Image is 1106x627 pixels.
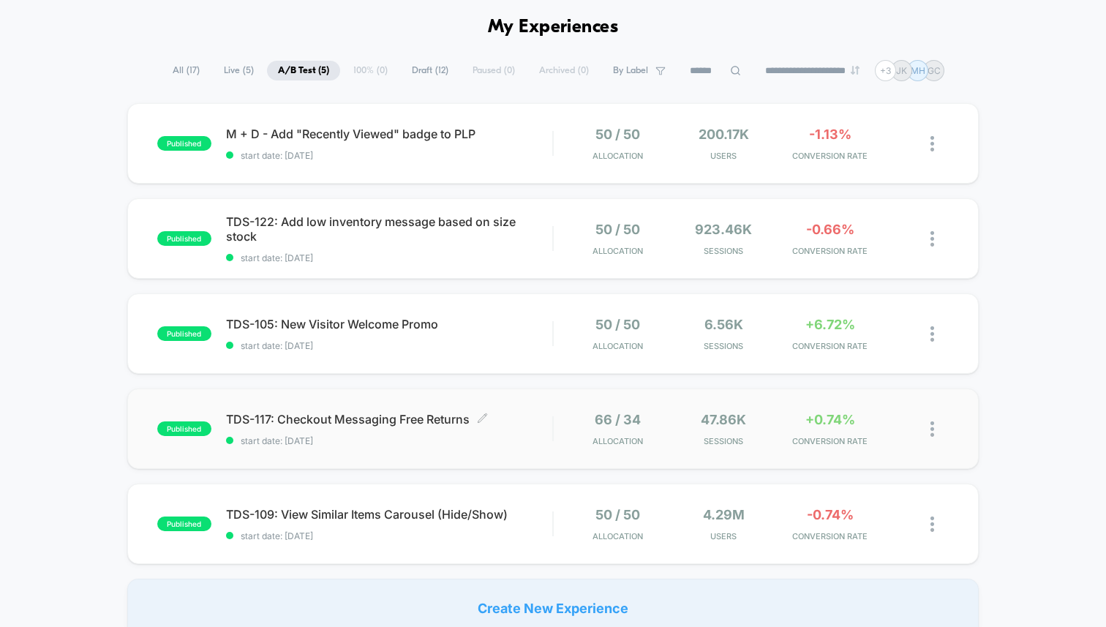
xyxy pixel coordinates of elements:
span: published [157,326,211,341]
span: Allocation [592,531,643,541]
span: TDS-105: New Visitor Welcome Promo [226,317,552,331]
span: start date: [DATE] [226,252,552,263]
span: Allocation [592,436,643,446]
p: MH [911,65,925,76]
span: Live ( 5 ) [213,61,265,80]
span: -1.13% [809,127,851,142]
span: 50 / 50 [595,317,640,332]
span: Sessions [674,341,773,351]
span: Allocation [592,341,643,351]
span: Allocation [592,151,643,161]
span: 47.86k [701,412,746,427]
span: CONVERSION RATE [780,531,879,541]
img: close [930,231,934,247]
span: 923.46k [695,222,752,237]
span: By Label [613,65,648,76]
span: -0.74% [807,507,854,522]
span: start date: [DATE] [226,530,552,541]
span: TDS-122: Add low inventory message based on size stock [226,214,552,244]
img: close [930,517,934,532]
span: CONVERSION RATE [780,246,879,256]
p: JK [896,65,907,76]
div: + 3 [875,60,896,81]
span: +0.74% [805,412,855,427]
span: Users [674,151,773,161]
span: start date: [DATE] [226,340,552,351]
span: All ( 17 ) [162,61,211,80]
span: start date: [DATE] [226,150,552,161]
span: published [157,231,211,246]
span: 66 / 34 [595,412,641,427]
span: A/B Test ( 5 ) [267,61,340,80]
span: M + D - Add "Recently Viewed" badge to PLP [226,127,552,141]
span: 4.29M [703,507,745,522]
span: Users [674,531,773,541]
span: 50 / 50 [595,127,640,142]
span: Allocation [592,246,643,256]
span: 50 / 50 [595,222,640,237]
span: start date: [DATE] [226,435,552,446]
span: 6.56k [704,317,743,332]
img: close [930,421,934,437]
span: Sessions [674,246,773,256]
span: published [157,421,211,436]
span: TDS-117: Checkout Messaging Free Returns [226,412,552,427]
span: CONVERSION RATE [780,436,879,446]
span: 50 / 50 [595,507,640,522]
span: +6.72% [805,317,855,332]
img: end [851,66,859,75]
span: Draft ( 12 ) [401,61,459,80]
span: published [157,517,211,531]
span: 200.17k [699,127,749,142]
span: Sessions [674,436,773,446]
img: close [930,136,934,151]
span: -0.66% [806,222,854,237]
h1: My Experiences [488,17,619,38]
span: TDS-109: View Similar Items Carousel (Hide/Show) [226,507,552,522]
span: CONVERSION RATE [780,151,879,161]
p: GC [928,65,941,76]
img: close [930,326,934,342]
span: published [157,136,211,151]
span: CONVERSION RATE [780,341,879,351]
